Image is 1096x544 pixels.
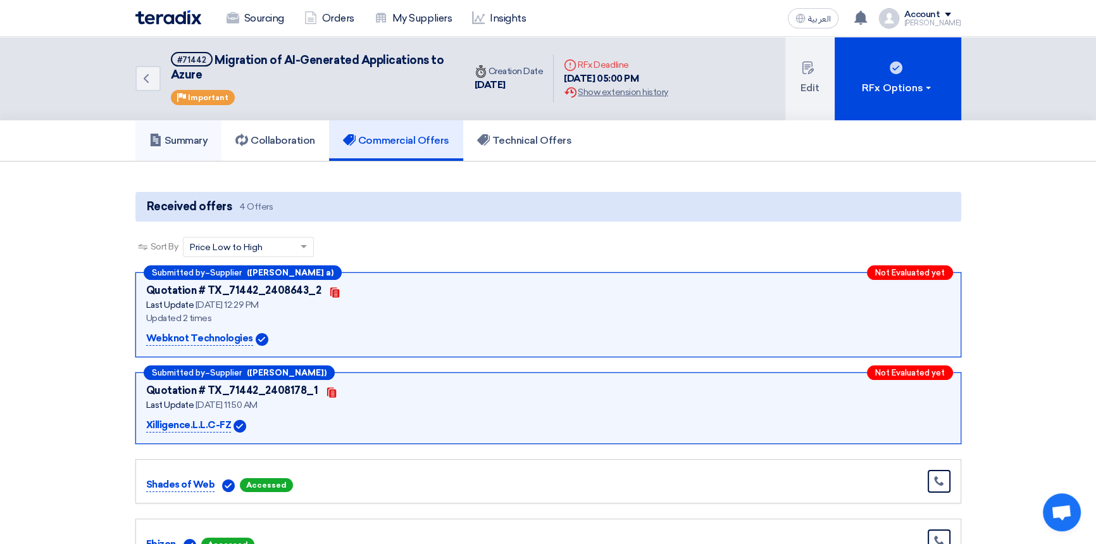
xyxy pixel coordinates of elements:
[788,8,838,28] button: العربية
[146,312,393,325] div: Updated 2 times
[188,93,228,102] span: Important
[146,418,232,433] p: Xilligence.L.L.C-FZ
[875,269,945,277] span: Not Evaluated yet
[343,134,449,147] h5: Commercial Offers
[875,369,945,377] span: Not Evaluated yet
[835,37,961,120] button: RFx Options
[475,78,544,92] div: [DATE]
[146,383,318,398] div: Quotation # TX_71442_2408178_1
[147,198,232,215] span: Received offers
[247,269,333,277] b: ([PERSON_NAME] a)
[234,420,246,433] img: Verified Account
[135,10,201,25] img: Teradix logo
[221,120,329,161] a: Collaboration
[210,369,242,377] span: Supplier
[294,4,364,32] a: Orders
[210,269,242,277] span: Supplier
[144,365,335,380] div: –
[564,72,668,86] div: [DATE] 05:00 PM
[364,4,462,32] a: My Suppliers
[239,201,273,213] span: 4 Offers
[904,20,961,27] div: [PERSON_NAME]
[477,134,571,147] h5: Technical Offers
[808,15,831,23] span: العربية
[135,120,222,161] a: Summary
[216,4,294,32] a: Sourcing
[462,4,536,32] a: Insights
[171,53,444,82] span: Migration of AI-Generated Applications to Azure
[146,400,194,410] span: Last Update
[196,300,259,310] span: [DATE] 12:29 PM
[240,478,293,492] span: Accessed
[171,52,449,83] h5: Migration of AI-Generated Applications to Azure
[146,283,321,298] div: Quotation # TX_71442_2408643_2
[564,85,668,99] div: Show extension history
[785,37,835,120] button: Edit
[222,479,235,492] img: Verified Account
[475,65,544,78] div: Creation Date
[247,369,327,377] b: ([PERSON_NAME])
[177,56,206,64] div: #71442
[329,120,463,161] a: Commercial Offers
[862,80,933,96] div: RFx Options
[256,333,268,346] img: Verified Account
[1043,493,1081,531] div: Open chat
[564,58,668,72] div: RFx Deadline
[879,8,899,28] img: profile_test.png
[904,9,940,20] div: Account
[152,369,205,377] span: Submitted by
[151,240,178,253] span: Sort By
[149,134,208,147] h5: Summary
[152,269,205,277] span: Submitted by
[146,331,253,346] p: Webknot Technologies
[463,120,585,161] a: Technical Offers
[146,300,194,310] span: Last Update
[196,400,258,410] span: [DATE] 11:50 AM
[235,134,315,147] h5: Collaboration
[146,478,215,493] p: Shades of Web
[190,241,263,254] span: Price Low to High
[144,265,342,280] div: –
